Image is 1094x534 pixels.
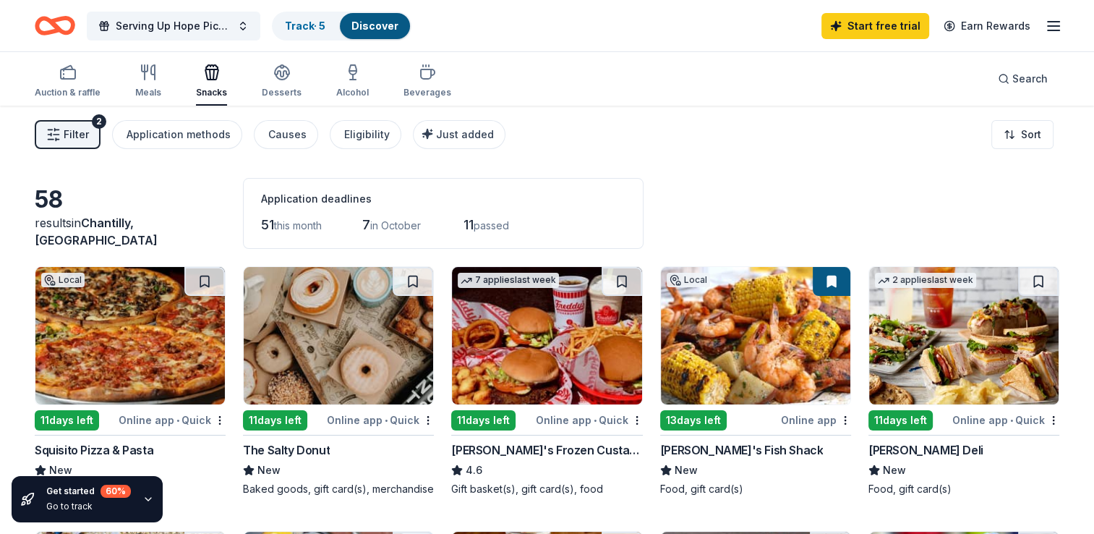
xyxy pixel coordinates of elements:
[385,415,388,426] span: •
[254,120,318,149] button: Causes
[466,462,482,479] span: 4.6
[451,410,516,431] div: 11 days left
[272,12,411,41] button: Track· 5Discover
[196,87,227,98] div: Snacks
[243,482,434,496] div: Baked goods, gift card(s), merchandise
[868,482,1059,496] div: Food, gift card(s)
[868,441,983,459] div: [PERSON_NAME] Deli
[35,58,101,106] button: Auction & raffle
[868,266,1059,496] a: Image for McAlister's Deli2 applieslast week11days leftOnline app•Quick[PERSON_NAME] DeliNewFood,...
[660,441,824,459] div: [PERSON_NAME]'s Fish Shack
[35,185,226,214] div: 58
[667,273,710,287] div: Local
[119,411,226,429] div: Online app Quick
[403,87,451,98] div: Beverages
[35,266,226,496] a: Image for Squisito Pizza & PastaLocal11days leftOnline app•QuickSquisito Pizza & PastaNewFood, gi...
[474,219,509,232] span: passed
[1012,70,1048,88] span: Search
[883,462,906,479] span: New
[261,217,274,232] span: 51
[661,267,850,404] img: Image for Ford's Fish Shack
[176,415,179,426] span: •
[436,128,494,140] span: Just added
[35,216,158,247] span: Chantilly, [GEOGRAPHIC_DATA]
[351,20,398,32] a: Discover
[127,126,231,143] div: Application methods
[262,58,302,106] button: Desserts
[92,114,106,129] div: 2
[35,410,99,431] div: 11 days left
[35,267,225,404] img: Image for Squisito Pizza & Pasta
[935,13,1039,39] a: Earn Rewards
[1021,126,1041,143] span: Sort
[243,441,330,459] div: The Salty Donut
[49,462,72,479] span: New
[344,126,390,143] div: Eligibility
[660,482,851,496] div: Food, gift card(s)
[330,120,401,149] button: Eligibility
[660,410,727,431] div: 13 days left
[243,266,434,496] a: Image for The Salty Donut11days leftOnline app•QuickThe Salty DonutNewBaked goods, gift card(s), ...
[327,411,434,429] div: Online app Quick
[87,12,260,41] button: Serving Up Hope Pickleball Tournament Fundraiser
[336,87,369,98] div: Alcohol
[35,120,101,149] button: Filter2
[991,120,1054,149] button: Sort
[46,501,131,512] div: Go to track
[403,58,451,106] button: Beverages
[261,190,625,208] div: Application deadlines
[821,13,929,39] a: Start free trial
[35,216,158,247] span: in
[135,58,161,106] button: Meals
[868,410,933,431] div: 11 days left
[64,126,89,143] span: Filter
[135,87,161,98] div: Meals
[452,267,641,404] img: Image for Freddy's Frozen Custard & Steakburgers
[413,120,505,149] button: Just added
[986,64,1059,93] button: Search
[196,58,227,106] button: Snacks
[451,482,642,496] div: Gift basket(s), gift card(s), food
[41,273,85,287] div: Local
[35,9,75,43] a: Home
[336,58,369,106] button: Alcohol
[463,217,474,232] span: 11
[285,20,325,32] a: Track· 5
[112,120,242,149] button: Application methods
[875,273,976,288] div: 2 applies last week
[257,462,281,479] span: New
[1010,415,1013,426] span: •
[244,267,433,404] img: Image for The Salty Donut
[660,266,851,496] a: Image for Ford's Fish ShackLocal13days leftOnline app[PERSON_NAME]'s Fish ShackNewFood, gift card(s)
[35,87,101,98] div: Auction & raffle
[362,217,370,232] span: 7
[675,462,698,479] span: New
[451,441,642,459] div: [PERSON_NAME]'s Frozen Custard & Steakburgers
[274,219,322,232] span: this month
[116,17,231,35] span: Serving Up Hope Pickleball Tournament Fundraiser
[451,266,642,496] a: Image for Freddy's Frozen Custard & Steakburgers7 applieslast week11days leftOnline app•Quick[PER...
[594,415,597,426] span: •
[243,410,307,431] div: 11 days left
[46,485,131,498] div: Get started
[268,126,307,143] div: Causes
[35,214,226,249] div: results
[781,411,851,429] div: Online app
[952,411,1059,429] div: Online app Quick
[536,411,643,429] div: Online app Quick
[35,441,153,459] div: Squisito Pizza & Pasta
[458,273,559,288] div: 7 applies last week
[869,267,1059,404] img: Image for McAlister's Deli
[101,485,131,498] div: 60 %
[262,87,302,98] div: Desserts
[370,219,421,232] span: in October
